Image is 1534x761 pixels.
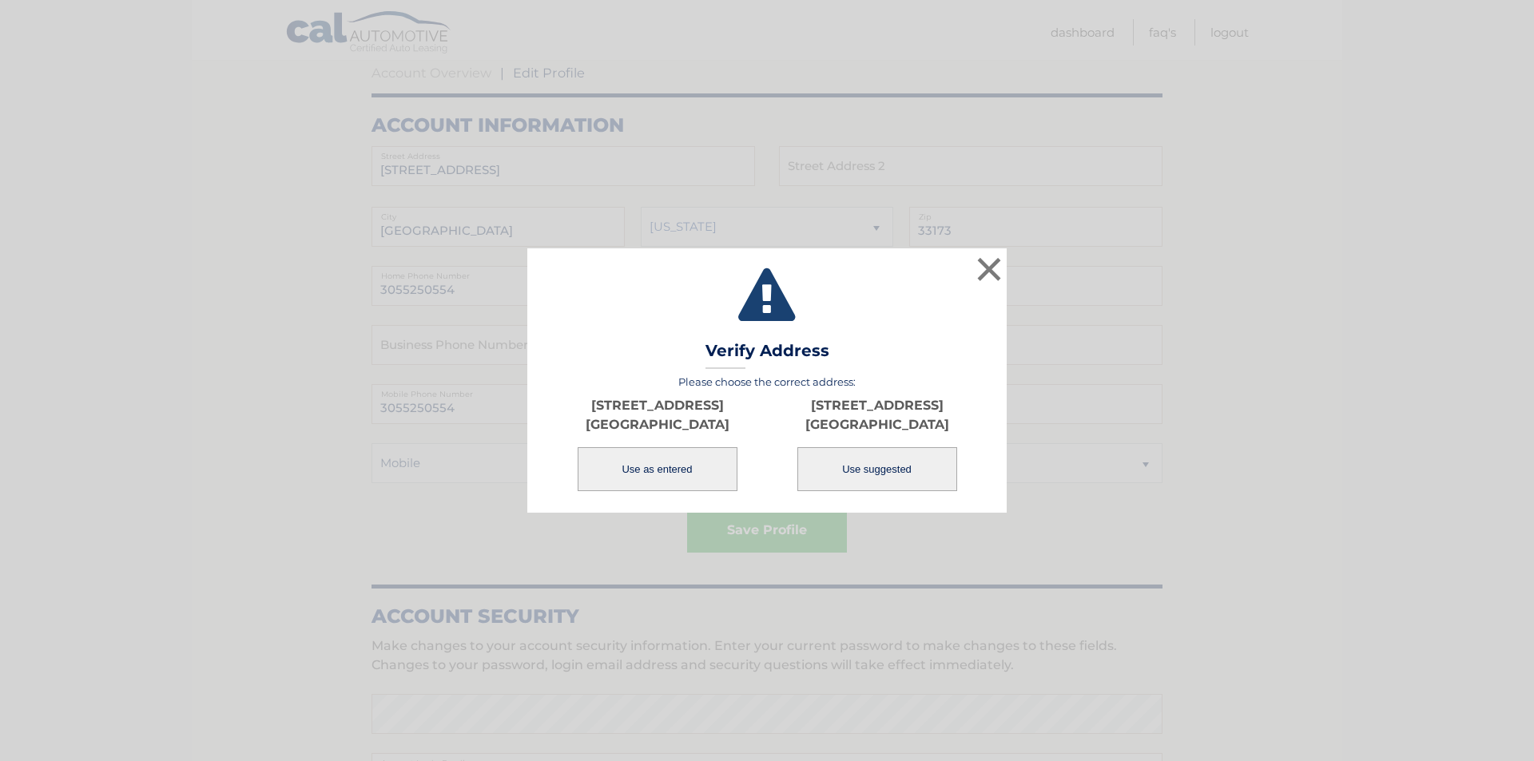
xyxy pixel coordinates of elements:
[547,375,987,493] div: Please choose the correct address:
[973,253,1005,285] button: ×
[547,396,767,434] p: [STREET_ADDRESS] [GEOGRAPHIC_DATA]
[767,396,987,434] p: [STREET_ADDRESS] [GEOGRAPHIC_DATA]
[797,447,957,491] button: Use suggested
[578,447,737,491] button: Use as entered
[705,341,829,369] h3: Verify Address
